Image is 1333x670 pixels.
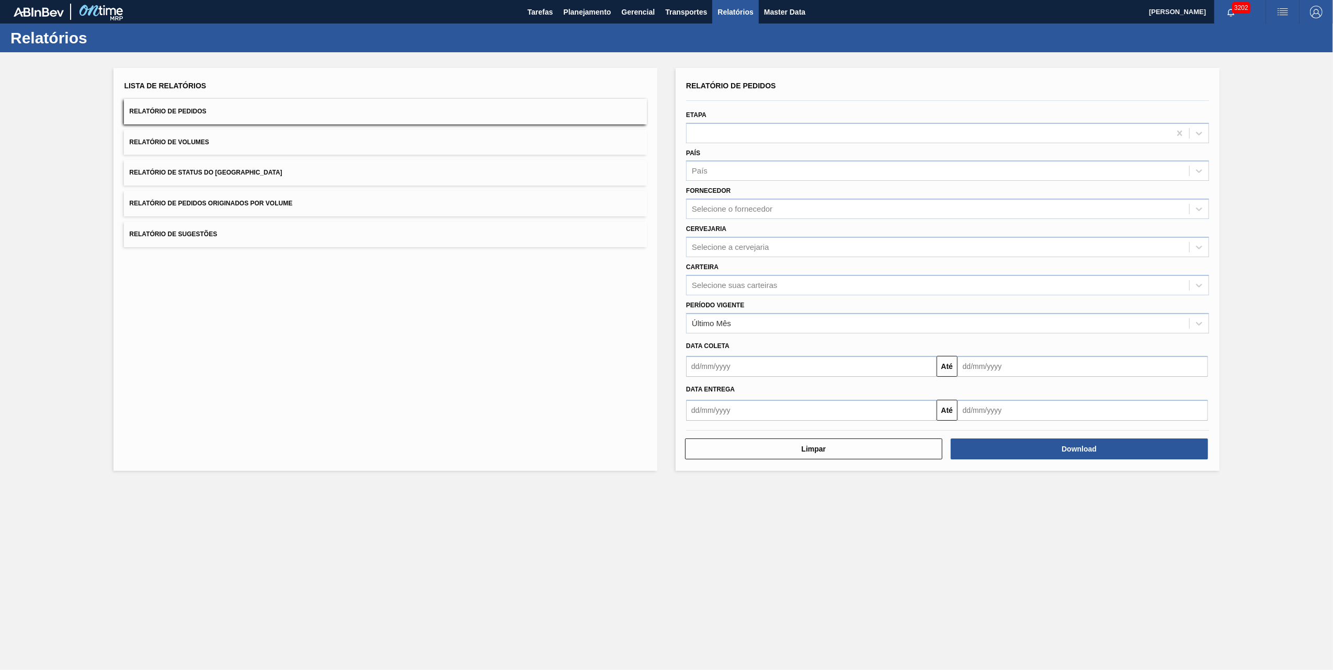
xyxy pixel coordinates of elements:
[686,187,731,194] label: Fornecedor
[124,222,647,247] button: Relatório de Sugestões
[692,205,772,214] div: Selecione o fornecedor
[124,82,206,90] span: Lista de Relatórios
[563,6,611,18] span: Planejamento
[686,149,700,157] label: País
[958,356,1208,377] input: dd/mm/yyyy
[129,200,292,207] span: Relatório de Pedidos Originados por Volume
[10,32,196,44] h1: Relatórios
[528,6,553,18] span: Tarefas
[129,108,206,115] span: Relatório de Pedidos
[124,160,647,186] button: Relatório de Status do [GEOGRAPHIC_DATA]
[937,400,958,421] button: Até
[1277,6,1289,18] img: userActions
[665,6,707,18] span: Transportes
[1310,6,1323,18] img: Logout
[124,130,647,155] button: Relatório de Volumes
[686,386,735,393] span: Data entrega
[692,242,769,251] div: Selecione a cervejaria
[1214,5,1248,19] button: Notificações
[622,6,655,18] span: Gerencial
[124,191,647,216] button: Relatório de Pedidos Originados por Volume
[764,6,805,18] span: Master Data
[692,281,777,290] div: Selecione suas carteiras
[686,302,744,309] label: Período Vigente
[14,7,64,17] img: TNhmsLtSVTkK8tSr43FrP2fwEKptu5GPRR3wAAAABJRU5ErkJggg==
[951,438,1208,459] button: Download
[692,167,708,176] div: País
[937,356,958,377] button: Até
[686,263,719,271] label: Carteira
[686,356,937,377] input: dd/mm/yyyy
[124,99,647,124] button: Relatório de Pedidos
[129,138,209,146] span: Relatório de Volumes
[685,438,942,459] button: Limpar
[686,82,776,90] span: Relatório de Pedidos
[686,225,726,233] label: Cervejaria
[686,342,730,350] span: Data coleta
[129,230,217,238] span: Relatório de Sugestões
[958,400,1208,421] input: dd/mm/yyyy
[717,6,753,18] span: Relatórios
[686,400,937,421] input: dd/mm/yyyy
[686,111,707,119] label: Etapa
[692,319,731,328] div: Último Mês
[1232,2,1250,14] span: 3202
[129,169,282,176] span: Relatório de Status do [GEOGRAPHIC_DATA]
